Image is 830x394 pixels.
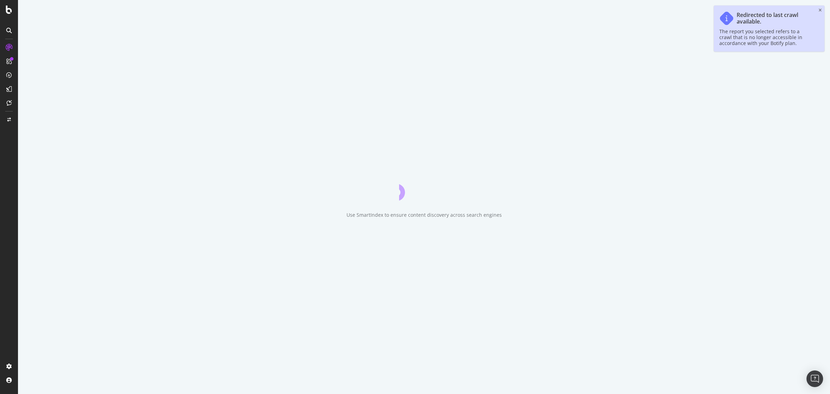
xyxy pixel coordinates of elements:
[719,28,812,46] div: The report you selected refers to a crawl that is no longer accessible in accordance with your Bo...
[399,176,449,200] div: animation
[819,8,822,12] div: close toast
[806,370,823,387] div: Open Intercom Messenger
[737,12,812,25] div: Redirected to last crawl available.
[347,212,502,218] div: Use SmartIndex to ensure content discovery across search engines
